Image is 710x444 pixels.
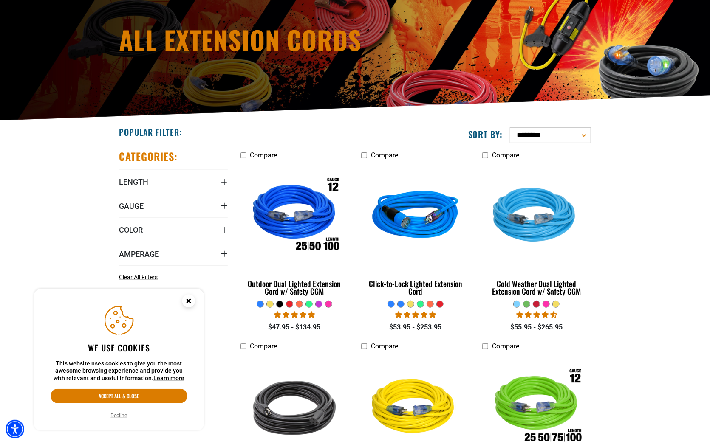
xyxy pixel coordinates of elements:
h1: All Extension Cords [119,27,430,52]
div: Accessibility Menu [6,420,24,438]
summary: Length [119,170,228,194]
span: 4.81 stars [274,311,315,319]
label: Sort by: [468,129,503,140]
div: Outdoor Dual Lighted Extension Cord w/ Safety CGM [240,280,349,295]
img: Outdoor Dual Lighted Extension Cord w/ Safety CGM [241,168,348,265]
h2: Categories: [119,150,178,163]
a: blue Click-to-Lock Lighted Extension Cord [361,163,470,300]
span: Length [119,177,149,187]
span: 4.87 stars [395,311,436,319]
a: Clear All Filters [119,273,161,282]
span: 4.62 stars [516,311,557,319]
a: Light Blue Cold Weather Dual Lighted Extension Cord w/ Safety CGM [482,163,591,300]
button: Accept all & close [51,389,187,403]
span: Clear All Filters [119,274,158,281]
summary: Color [119,218,228,242]
span: Compare [250,151,277,159]
a: Outdoor Dual Lighted Extension Cord w/ Safety CGM Outdoor Dual Lighted Extension Cord w/ Safety CGM [240,163,349,300]
span: Compare [492,342,519,350]
summary: Gauge [119,194,228,218]
span: Compare [371,342,398,350]
img: blue [362,168,469,265]
div: Cold Weather Dual Lighted Extension Cord w/ Safety CGM [482,280,591,295]
span: Gauge [119,201,144,211]
summary: Amperage [119,242,228,266]
a: This website uses cookies to give you the most awesome browsing experience and provide you with r... [153,375,184,382]
div: $53.95 - $253.95 [361,322,470,332]
h2: Popular Filter: [119,126,182,138]
div: $55.95 - $265.95 [482,322,591,332]
span: Color [119,225,143,235]
aside: Cookie Consent [34,289,204,431]
span: Compare [371,151,398,159]
div: $47.95 - $134.95 [240,322,349,332]
span: Compare [492,151,519,159]
span: Amperage [119,249,159,259]
span: Compare [250,342,277,350]
h2: We use cookies [51,342,187,353]
p: This website uses cookies to give you the most awesome browsing experience and provide you with r... [51,360,187,382]
div: Click-to-Lock Lighted Extension Cord [361,280,470,295]
button: Decline [108,411,130,420]
img: Light Blue [483,168,590,265]
button: Close this option [173,289,204,315]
